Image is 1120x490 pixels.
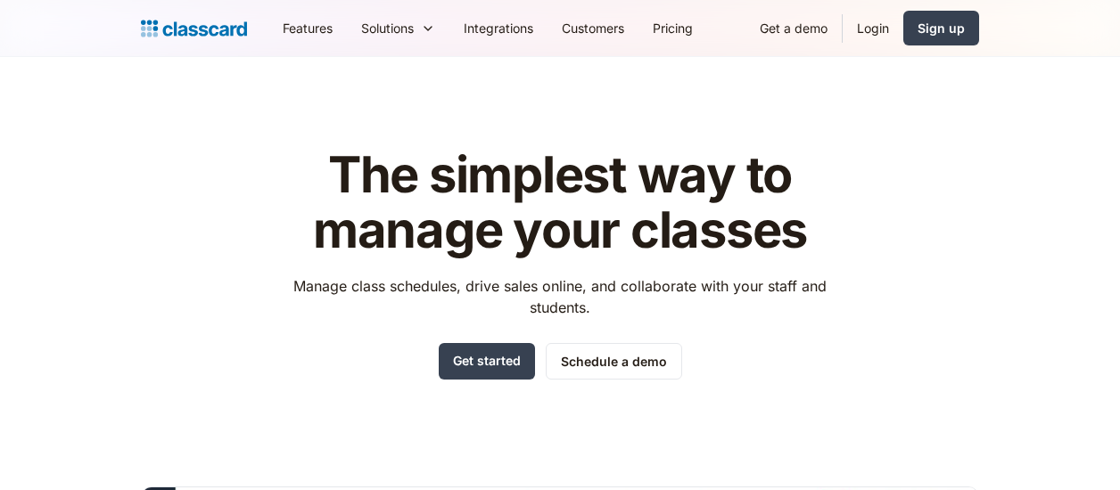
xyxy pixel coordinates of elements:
p: Manage class schedules, drive sales online, and collaborate with your staff and students. [277,275,844,318]
a: Get started [439,343,535,380]
a: home [141,16,247,41]
a: Get a demo [745,8,842,48]
div: Sign up [918,19,965,37]
a: Schedule a demo [546,343,682,380]
a: Pricing [638,8,707,48]
a: Customers [548,8,638,48]
div: Solutions [361,19,414,37]
a: Sign up [903,11,979,45]
a: Features [268,8,347,48]
a: Integrations [449,8,548,48]
h1: The simplest way to manage your classes [277,148,844,257]
div: Solutions [347,8,449,48]
a: Login [843,8,903,48]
